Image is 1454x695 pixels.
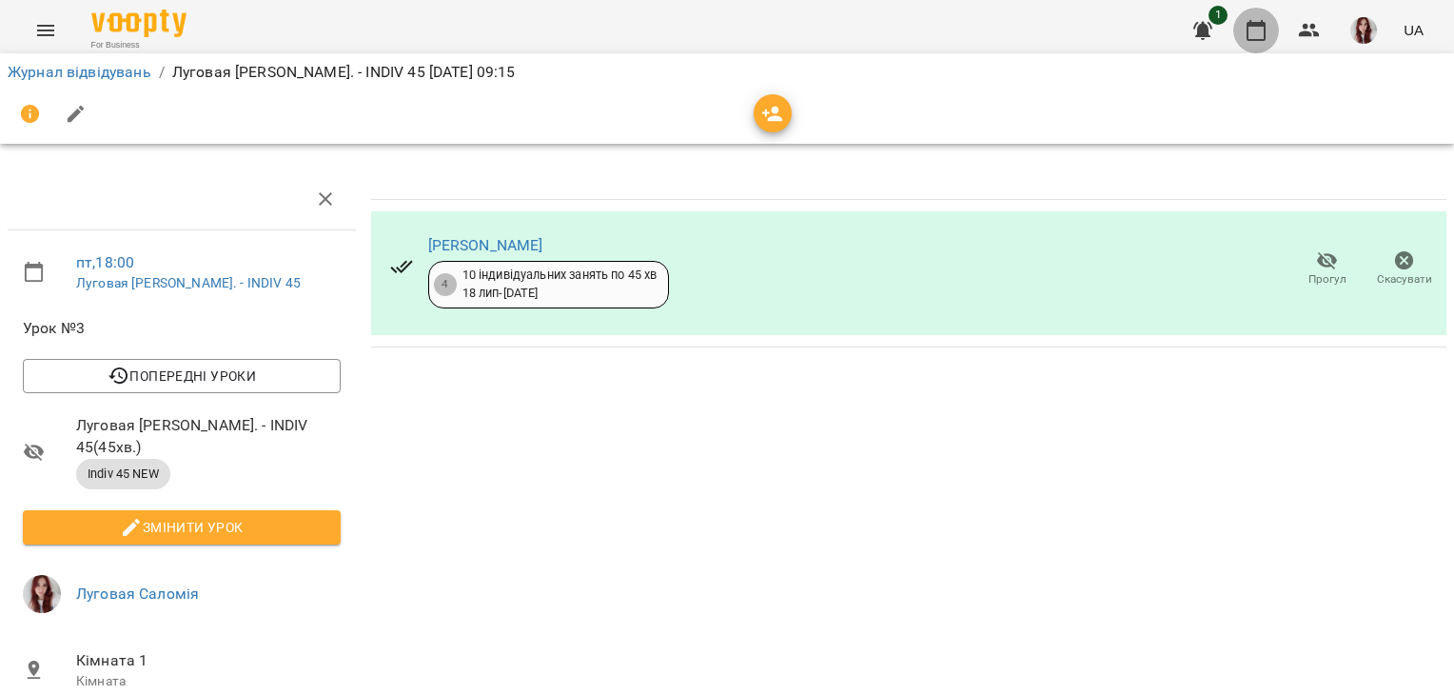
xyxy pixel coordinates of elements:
a: Журнал відвідувань [8,63,151,81]
span: Кімната 1 [76,649,341,672]
a: Луговая Саломія [76,585,199,603]
nav: breadcrumb [8,61,1446,84]
span: Урок №3 [23,317,341,340]
li: / [159,61,165,84]
button: UA [1396,12,1431,48]
span: 1 [1208,6,1228,25]
div: 4 [434,273,457,296]
span: Прогул [1308,271,1346,288]
span: Попередні уроки [38,365,325,387]
button: Змінити урок [23,510,341,545]
img: 7cd808451856f5ed132125de41ddf209.jpg [23,575,61,613]
span: For Business [91,39,187,51]
span: Скасувати [1377,271,1432,288]
span: Луговая [PERSON_NAME]. - INDIV 45 ( 45 хв. ) [76,414,341,459]
p: Луговая [PERSON_NAME]. - INDIV 45 [DATE] 09:15 [172,61,516,84]
img: 7cd808451856f5ed132125de41ddf209.jpg [1350,17,1377,44]
span: Indiv 45 NEW [76,466,170,483]
img: Voopty Logo [91,10,187,37]
button: Прогул [1288,243,1366,296]
button: Menu [23,8,69,53]
a: Луговая [PERSON_NAME]. - INDIV 45 [76,275,301,290]
button: Попередні уроки [23,359,341,393]
a: [PERSON_NAME] [428,236,543,254]
div: 10 індивідуальних занять по 45 хв 18 лип - [DATE] [462,267,658,302]
span: Змінити урок [38,516,325,539]
p: Кімната [76,672,341,691]
button: Скасувати [1366,243,1443,296]
span: UA [1404,20,1424,40]
a: пт , 18:00 [76,253,134,271]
